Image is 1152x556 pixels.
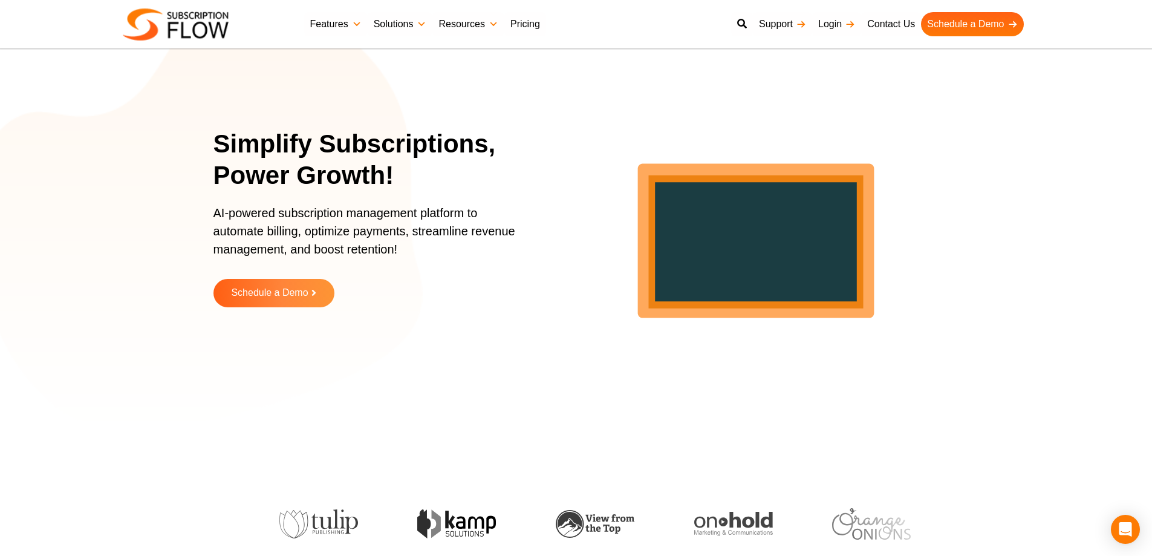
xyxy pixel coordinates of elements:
img: tulip-publishing [275,509,354,538]
a: Login [812,12,861,36]
a: Features [304,12,368,36]
a: Support [753,12,812,36]
img: kamp-solution [414,509,492,538]
p: AI-powered subscription management platform to automate billing, optimize payments, streamline re... [213,204,528,270]
img: Subscriptionflow [123,8,229,41]
a: Solutions [368,12,433,36]
div: Open Intercom Messenger [1111,515,1140,544]
h1: Simplify Subscriptions, Power Growth! [213,128,543,192]
img: onhold-marketing [690,512,769,536]
img: orange-onions [828,508,907,539]
a: Pricing [504,12,546,36]
a: Schedule a Demo [213,279,334,307]
a: Resources [432,12,504,36]
a: Schedule a Demo [921,12,1023,36]
span: Schedule a Demo [231,288,308,298]
a: Contact Us [861,12,921,36]
img: view-from-the-top [552,510,631,538]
